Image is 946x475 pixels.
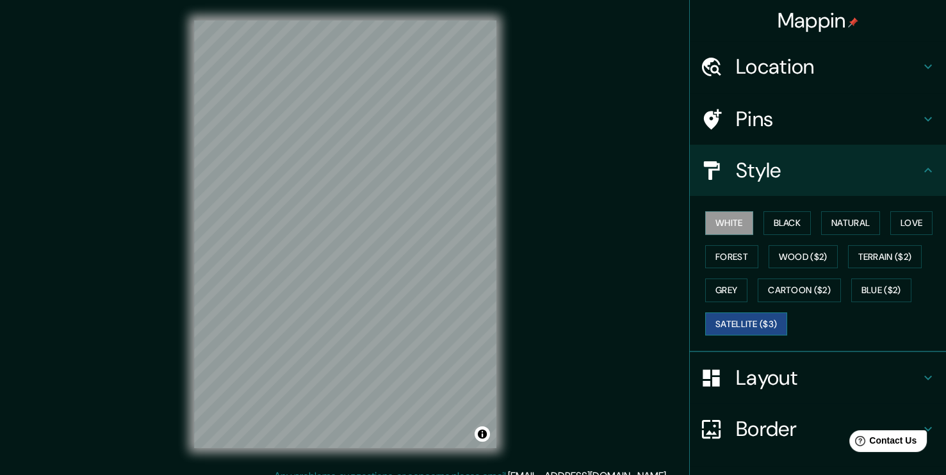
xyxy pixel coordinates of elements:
h4: Pins [736,106,920,132]
div: Location [690,41,946,92]
button: Forest [705,245,758,269]
img: pin-icon.png [848,17,858,28]
canvas: Map [194,20,496,448]
button: Toggle attribution [475,426,490,442]
button: White [705,211,753,235]
div: Layout [690,352,946,403]
div: Style [690,145,946,196]
h4: Location [736,54,920,79]
button: Black [763,211,811,235]
iframe: Help widget launcher [832,425,932,461]
h4: Layout [736,365,920,390]
button: Cartoon ($2) [758,278,841,302]
button: Love [890,211,933,235]
button: Grey [705,278,747,302]
h4: Mappin [778,8,859,33]
button: Satellite ($3) [705,312,787,336]
button: Natural [821,211,880,235]
button: Wood ($2) [769,245,838,269]
button: Blue ($2) [851,278,911,302]
div: Border [690,403,946,455]
h4: Border [736,416,920,442]
button: Terrain ($2) [848,245,922,269]
div: Pins [690,93,946,145]
h4: Style [736,157,920,183]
